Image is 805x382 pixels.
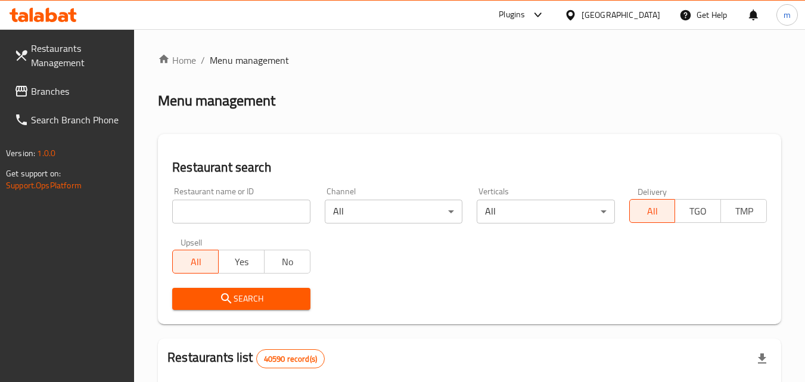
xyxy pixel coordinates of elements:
a: Restaurants Management [5,34,135,77]
span: Search [182,291,300,306]
span: 1.0.0 [37,145,55,161]
li: / [201,53,205,67]
span: m [784,8,791,21]
span: All [635,203,671,220]
button: TGO [675,199,721,223]
span: Get support on: [6,166,61,181]
button: Search [172,288,310,310]
div: Export file [748,344,776,373]
span: Menu management [210,53,289,67]
button: All [629,199,676,223]
span: TGO [680,203,716,220]
span: All [178,253,214,271]
span: Branches [31,84,125,98]
label: Delivery [638,187,667,195]
nav: breadcrumb [158,53,781,67]
button: All [172,250,219,274]
a: Home [158,53,196,67]
span: No [269,253,306,271]
span: Version: [6,145,35,161]
label: Upsell [181,238,203,246]
div: [GEOGRAPHIC_DATA] [582,8,660,21]
div: Total records count [256,349,325,368]
span: Restaurants Management [31,41,125,70]
div: All [325,200,462,223]
button: No [264,250,310,274]
div: Plugins [499,8,525,22]
span: Yes [223,253,260,271]
span: TMP [726,203,762,220]
input: Search for restaurant name or ID.. [172,200,310,223]
a: Support.OpsPlatform [6,178,82,193]
h2: Restaurants list [167,349,325,368]
h2: Menu management [158,91,275,110]
h2: Restaurant search [172,159,767,176]
span: Search Branch Phone [31,113,125,127]
button: TMP [720,199,767,223]
a: Branches [5,77,135,105]
span: 40590 record(s) [257,353,324,365]
button: Yes [218,250,265,274]
div: All [477,200,614,223]
a: Search Branch Phone [5,105,135,134]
